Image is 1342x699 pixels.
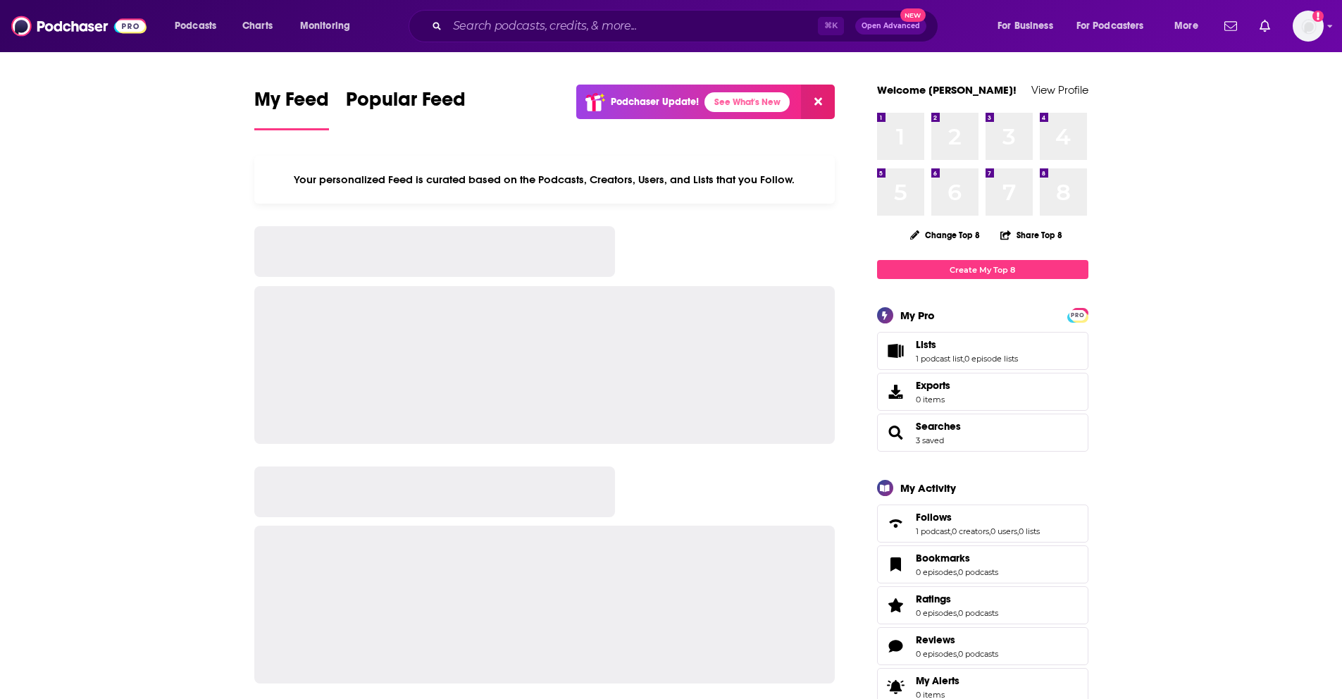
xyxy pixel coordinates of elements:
a: Lists [916,338,1018,351]
a: Bookmarks [916,552,998,564]
span: Reviews [877,627,1088,665]
input: Search podcasts, credits, & more... [447,15,818,37]
a: Follows [916,511,1040,524]
span: , [957,567,958,577]
div: Your personalized Feed is curated based on the Podcasts, Creators, Users, and Lists that you Follow. [254,156,835,204]
a: PRO [1069,309,1086,320]
button: open menu [1067,15,1164,37]
span: Charts [242,16,273,36]
a: 0 creators [952,526,989,536]
span: , [989,526,990,536]
span: , [950,526,952,536]
a: Reviews [916,633,998,646]
span: New [900,8,926,22]
a: 0 episodes [916,567,957,577]
a: Ratings [916,593,998,605]
a: 1 podcast list [916,354,963,364]
span: Ratings [877,586,1088,624]
span: Open Advanced [862,23,920,30]
button: Show profile menu [1293,11,1324,42]
a: Lists [882,341,910,361]
a: View Profile [1031,83,1088,97]
span: My Alerts [916,674,959,687]
a: Searches [882,423,910,443]
a: Searches [916,420,961,433]
button: Share Top 8 [1000,221,1063,249]
a: Show notifications dropdown [1219,14,1243,38]
span: My Alerts [882,677,910,697]
a: 1 podcast [916,526,950,536]
span: Popular Feed [346,87,466,120]
a: Create My Top 8 [877,260,1088,279]
a: Reviews [882,636,910,656]
span: , [1017,526,1019,536]
div: Search podcasts, credits, & more... [422,10,952,42]
span: Podcasts [175,16,216,36]
span: ⌘ K [818,17,844,35]
a: 0 podcasts [958,649,998,659]
span: Reviews [916,633,955,646]
p: Podchaser Update! [611,96,699,108]
a: 0 podcasts [958,567,998,577]
a: 0 episodes [916,649,957,659]
a: My Feed [254,87,329,130]
span: Follows [877,505,1088,543]
button: open menu [988,15,1071,37]
a: 0 podcasts [958,608,998,618]
button: open menu [165,15,235,37]
span: Lists [916,338,936,351]
span: Ratings [916,593,951,605]
span: More [1174,16,1198,36]
span: Monitoring [300,16,350,36]
span: My Feed [254,87,329,120]
span: Exports [882,382,910,402]
span: Searches [877,414,1088,452]
span: , [957,608,958,618]
a: Bookmarks [882,555,910,574]
span: Exports [916,379,950,392]
span: For Business [998,16,1053,36]
button: open menu [1164,15,1216,37]
a: 0 episodes [916,608,957,618]
div: My Pro [900,309,935,322]
a: Welcome [PERSON_NAME]! [877,83,1017,97]
a: 3 saved [916,435,944,445]
img: Podchaser - Follow, Share and Rate Podcasts [11,13,147,39]
img: User Profile [1293,11,1324,42]
svg: Add a profile image [1312,11,1324,22]
span: , [963,354,964,364]
span: PRO [1069,310,1086,321]
a: 0 lists [1019,526,1040,536]
div: My Activity [900,481,956,495]
a: Ratings [882,595,910,615]
button: Change Top 8 [902,226,989,244]
a: Exports [877,373,1088,411]
a: Charts [233,15,281,37]
a: 0 episode lists [964,354,1018,364]
span: Bookmarks [877,545,1088,583]
span: Follows [916,511,952,524]
span: Lists [877,332,1088,370]
span: , [957,649,958,659]
a: Follows [882,514,910,533]
span: Bookmarks [916,552,970,564]
span: 0 items [916,395,950,404]
span: For Podcasters [1076,16,1144,36]
button: open menu [290,15,368,37]
a: See What's New [704,92,790,112]
button: Open AdvancedNew [855,18,926,35]
a: Popular Feed [346,87,466,130]
a: 0 users [990,526,1017,536]
a: Show notifications dropdown [1254,14,1276,38]
span: Logged in as amandalamPR [1293,11,1324,42]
